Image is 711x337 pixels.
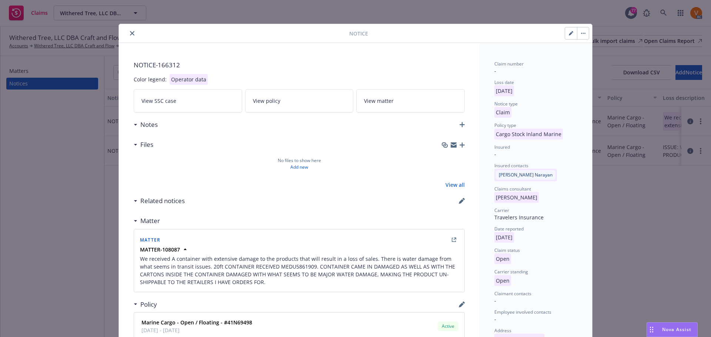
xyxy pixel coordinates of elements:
[140,140,153,149] h3: Files
[494,101,518,107] span: Notice type
[140,120,158,129] h3: Notes
[494,275,511,286] p: Open
[364,97,394,105] span: View matter
[253,97,280,105] span: View policy
[494,171,557,178] span: [PERSON_NAME] Narayan
[494,297,496,304] span: -
[441,323,455,330] span: Active
[494,269,528,275] span: Carrier standing
[140,246,180,253] strong: MATTER-108087
[494,213,577,221] div: Travelers Insurance
[140,237,160,243] span: Matter
[662,326,691,333] span: Nova Assist
[494,87,514,94] span: [DATE]
[141,97,176,105] span: View SSC case
[134,61,465,70] span: NOTICE- 166312
[494,67,496,74] span: -
[494,131,563,138] span: Cargo Stock Inland Marine
[245,89,354,112] a: View policy
[494,162,528,169] span: Insured contacts
[349,30,368,37] span: Notice
[134,140,153,149] div: Files
[494,232,514,243] p: [DATE]
[494,277,511,284] span: Open
[140,216,160,226] h3: Matter
[494,122,516,128] span: Policy type
[445,181,465,189] a: View all
[494,192,539,203] p: [PERSON_NAME]
[647,322,698,337] button: Nova Assist
[494,109,511,116] span: Claim
[494,144,510,150] span: Insured
[494,194,539,201] span: [PERSON_NAME]
[494,226,524,232] span: Date reported
[134,89,242,112] a: View SSC case
[494,129,563,139] p: Cargo Stock Inland Marine
[494,79,514,85] span: Loss date
[494,253,511,264] p: Open
[134,300,157,309] div: Policy
[494,309,551,315] span: Employee involved contacts
[494,255,511,262] span: Open
[134,120,158,129] div: Notes
[140,196,185,206] h3: Related notices
[499,172,553,178] span: [PERSON_NAME] Narayan
[141,319,252,326] strong: Marine Cargo - Open / Floating - #41N69498
[494,234,514,241] span: [DATE]
[134,216,160,226] div: Matter
[647,323,656,337] div: Drag to move
[494,186,531,192] span: Claims consultant
[141,326,252,334] span: [DATE] - [DATE]
[494,290,531,297] span: Claimant contacts
[290,164,308,171] a: Add new
[450,235,458,244] a: external
[494,85,514,96] p: [DATE]
[494,107,511,118] p: Claim
[140,255,458,286] span: We received A container with extensive damage to the products that will result in a loss of sales...
[134,75,167,83] div: Color legend:
[494,61,524,67] span: Claim number
[494,316,496,323] span: -
[494,207,509,213] span: Carrier
[356,89,465,112] a: View matter
[494,247,520,253] span: Claim status
[128,29,137,38] button: close
[170,74,208,85] div: Operator data
[494,327,511,334] span: Address
[494,151,496,158] span: -
[278,157,321,164] span: No files to show here
[134,196,185,206] div: Related notices
[140,300,157,309] h3: Policy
